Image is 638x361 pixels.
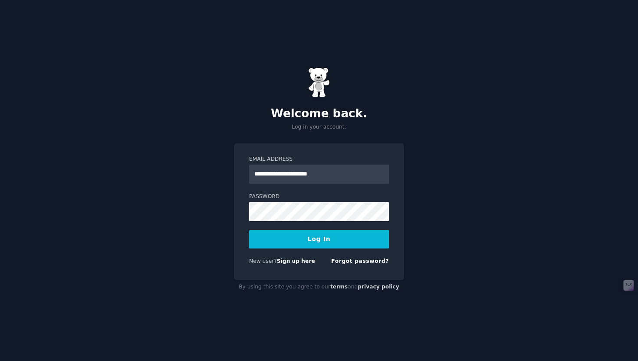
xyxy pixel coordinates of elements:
img: Gummy Bear [308,67,330,98]
span: New user? [249,258,277,264]
a: terms [330,284,348,290]
a: Sign up here [277,258,315,264]
h2: Welcome back. [234,107,404,121]
a: privacy policy [358,284,399,290]
button: Log In [249,230,389,248]
label: Email Address [249,156,389,163]
p: Log in your account. [234,123,404,131]
a: Forgot password? [331,258,389,264]
div: By using this site you agree to our and [234,280,404,294]
label: Password [249,193,389,201]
